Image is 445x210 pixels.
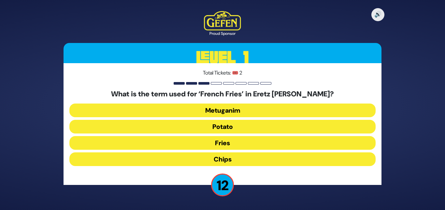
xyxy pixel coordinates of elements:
button: Fries [69,136,376,150]
button: Chips [69,152,376,166]
img: Kedem [204,11,241,31]
button: Potato [69,120,376,133]
div: Proud Sponsor [204,31,241,36]
h3: Level 1 [64,43,381,72]
p: 12 [211,174,234,196]
h5: What is the term used for ‘French Fries’ in Eretz [PERSON_NAME]? [69,90,376,98]
button: 🔊 [371,8,384,21]
p: Total Tickets: 🎟️ 2 [69,69,376,77]
button: Metuganim [69,104,376,117]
